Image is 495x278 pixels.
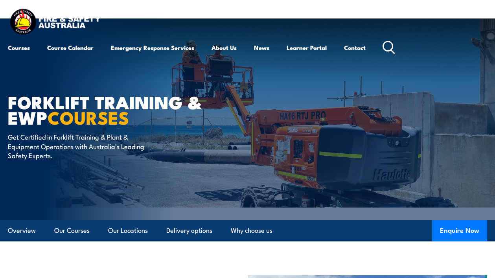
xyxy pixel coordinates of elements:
[231,220,272,241] a: Why choose us
[166,220,212,241] a: Delivery options
[54,220,90,241] a: Our Courses
[254,38,269,57] a: News
[8,94,202,125] h1: Forklift Training & EWP
[287,38,327,57] a: Learner Portal
[47,38,94,57] a: Course Calendar
[48,103,129,131] strong: COURSES
[111,38,194,57] a: Emergency Response Services
[432,220,487,241] button: Enquire Now
[212,38,237,57] a: About Us
[108,220,148,241] a: Our Locations
[344,38,366,57] a: Contact
[8,132,151,160] p: Get Certified in Forklift Training & Plant & Equipment Operations with Australia’s Leading Safety...
[8,220,36,241] a: Overview
[8,38,30,57] a: Courses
